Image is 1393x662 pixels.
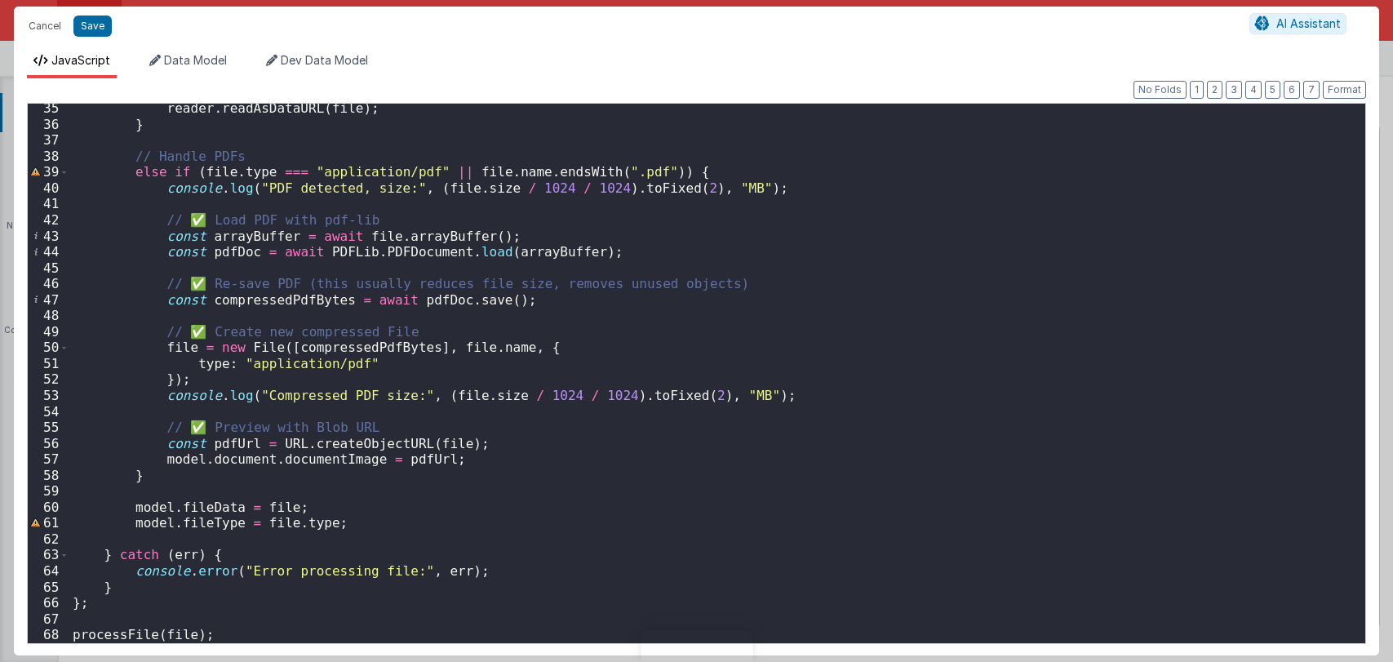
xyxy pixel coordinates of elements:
button: Save [73,16,112,37]
div: 41 [28,196,69,212]
button: 3 [1226,81,1242,99]
div: 38 [28,149,69,165]
span: Dev Data Model [281,53,368,67]
button: 6 [1284,81,1300,99]
span: AI Assistant [1276,16,1341,30]
div: 47 [28,292,69,309]
div: 39 [28,164,69,180]
div: 36 [28,117,69,133]
button: 1 [1190,81,1204,99]
div: 59 [28,483,69,500]
div: 56 [28,436,69,452]
div: 68 [28,627,69,643]
div: 52 [28,371,69,388]
button: 4 [1245,81,1262,99]
div: 48 [28,308,69,324]
button: 7 [1303,81,1320,99]
div: 55 [28,420,69,436]
button: No Folds [1133,81,1187,99]
span: Data Model [164,53,227,67]
div: 58 [28,468,69,484]
div: 54 [28,404,69,420]
div: 50 [28,340,69,356]
div: 64 [28,563,69,580]
button: Cancel [20,15,69,38]
div: 60 [28,500,69,516]
div: 66 [28,595,69,611]
button: 5 [1265,81,1280,99]
div: 51 [28,356,69,372]
div: 46 [28,276,69,292]
div: 57 [28,451,69,468]
button: 2 [1207,81,1222,99]
div: 61 [28,515,69,531]
div: 37 [28,132,69,149]
div: 45 [28,260,69,277]
div: 42 [28,212,69,229]
div: 67 [28,611,69,628]
div: 35 [28,100,69,117]
div: 44 [28,244,69,260]
div: 49 [28,324,69,340]
span: JavaScript [51,53,110,67]
div: 65 [28,580,69,596]
div: 63 [28,547,69,563]
div: 40 [28,180,69,197]
div: 62 [28,531,69,548]
div: 53 [28,388,69,404]
button: Format [1323,81,1366,99]
button: AI Assistant [1249,13,1346,34]
div: 43 [28,229,69,245]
